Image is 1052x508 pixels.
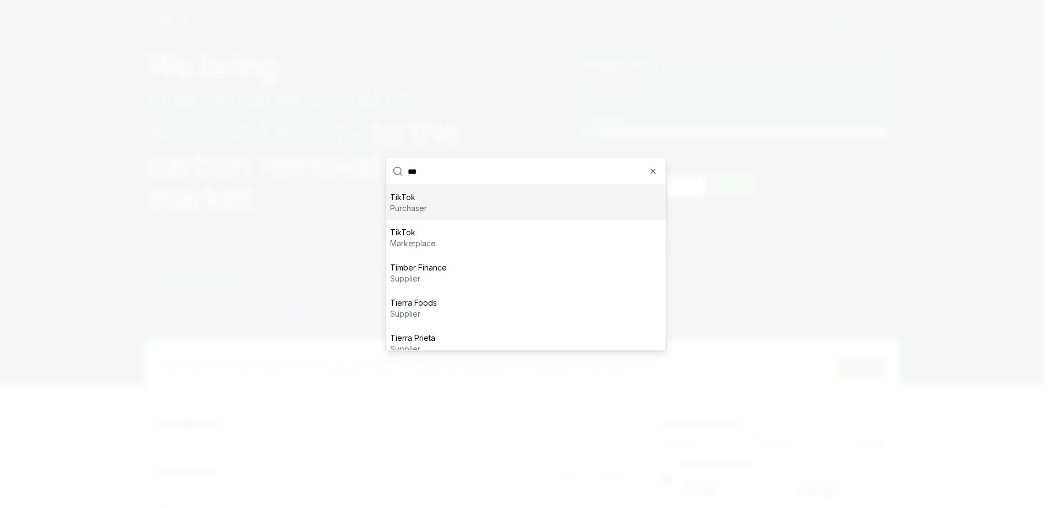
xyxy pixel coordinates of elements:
p: supplier [390,344,435,355]
p: supplier [390,273,447,284]
p: Timber Finance [390,262,447,273]
p: Tierra Prieta [390,333,435,344]
p: TikTok [390,192,427,203]
p: TikTok [390,227,436,238]
p: marketplace [390,238,436,249]
p: Tierra Foods [390,297,437,308]
p: supplier [390,308,437,319]
p: purchaser [390,203,427,214]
